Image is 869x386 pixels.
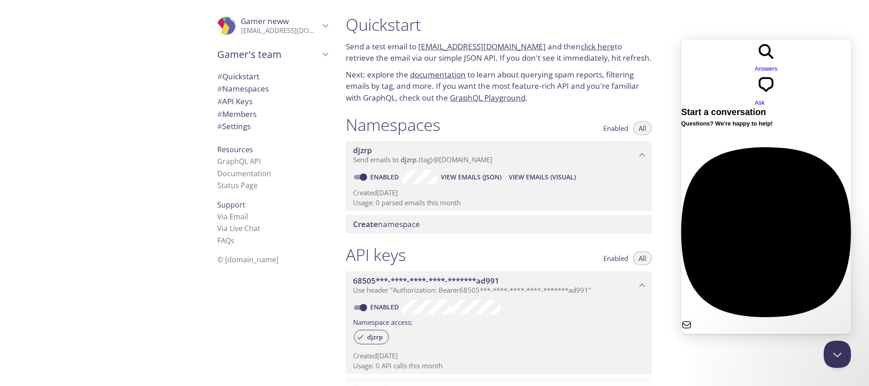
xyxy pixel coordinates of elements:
button: View Emails (JSON) [437,170,505,184]
h1: Quickstart [346,14,652,35]
span: Quickstart [217,71,259,82]
span: Namespaces [217,83,269,94]
div: Gamer neww [210,11,335,41]
span: # [217,109,222,119]
button: Enabled [598,251,634,265]
div: djzrp namespace [346,141,652,169]
p: Usage: 0 API calls this month [353,361,645,371]
span: Gamer neww [241,16,289,26]
div: Create namespace [346,215,652,234]
h1: Namespaces [346,115,440,135]
div: Team Settings [210,120,335,133]
span: Create [353,219,378,229]
a: Enabled [369,303,402,311]
span: djzrp [362,333,388,341]
a: GraphQL API [217,156,261,166]
p: Created [DATE] [353,351,645,361]
label: Namespace access: [353,315,413,328]
p: Next: explore the to learn about querying spam reports, filtering emails by tag, and more. If you... [346,69,652,104]
div: Quickstart [210,70,335,83]
h1: API keys [346,245,406,265]
a: GraphQL Playground [450,92,525,103]
span: djzrp [401,155,416,164]
span: © [DOMAIN_NAME] [217,255,278,265]
div: Members [210,108,335,121]
div: API Keys [210,95,335,108]
iframe: Help Scout Beacon - Live Chat, Contact Form, and Knowledge Base [681,39,851,334]
span: View Emails (JSON) [441,172,501,183]
span: Members [217,109,257,119]
a: [EMAIL_ADDRESS][DOMAIN_NAME] [418,41,546,52]
a: Via Live Chat [217,223,260,233]
span: # [217,121,222,131]
span: Support [217,200,245,210]
a: Enabled [369,173,402,181]
a: documentation [410,69,466,80]
span: Gamer's team [217,48,320,61]
span: djzrp [353,145,372,155]
a: FAQ [217,236,234,246]
div: Gamer's team [210,43,335,66]
span: Resources [217,145,253,154]
button: All [633,251,652,265]
span: Send emails to . {tag} @[DOMAIN_NAME] [353,155,492,164]
span: s [231,236,234,246]
button: All [633,121,652,135]
p: Send a test email to and then to retrieve the email via our simple JSON API. If you don't see it ... [346,41,652,64]
span: # [217,96,222,106]
a: Documentation [217,169,271,179]
span: # [217,71,222,82]
p: [EMAIL_ADDRESS][DOMAIN_NAME] [241,26,320,35]
button: Enabled [598,121,634,135]
div: Namespaces [210,82,335,95]
span: API Keys [217,96,253,106]
a: Status Page [217,180,258,190]
span: View Emails (Visual) [509,172,576,183]
a: click here [581,41,615,52]
a: Via Email [217,212,248,222]
div: djzrp [354,330,389,344]
span: Settings [217,121,251,131]
button: View Emails (Visual) [505,170,579,184]
p: Created [DATE] [353,188,645,198]
iframe: Help Scout Beacon - Close [824,341,851,368]
p: Usage: 0 parsed emails this month [353,198,645,207]
span: namespace [353,219,420,229]
span: # [217,83,222,94]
